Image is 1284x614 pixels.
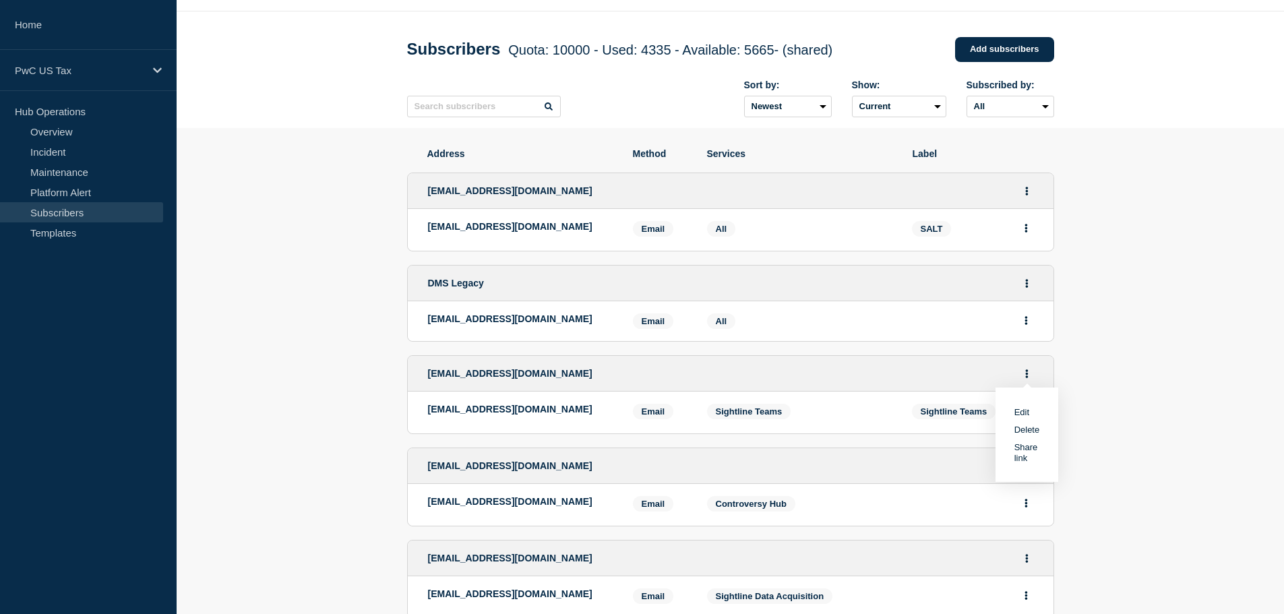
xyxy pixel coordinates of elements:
span: [EMAIL_ADDRESS][DOMAIN_NAME] [428,460,592,471]
div: Show: [852,80,946,90]
select: Subscribed by [967,96,1054,117]
p: [EMAIL_ADDRESS][DOMAIN_NAME] [428,221,613,232]
span: Controversy Hub [716,499,787,509]
span: Method [633,148,687,159]
p: [EMAIL_ADDRESS][DOMAIN_NAME] [428,588,613,599]
div: Subscribed by: [967,80,1054,90]
span: Quota: 10000 - Used: 4335 - Available: 5665 - (shared) [508,42,832,57]
span: Email [633,588,674,604]
button: Actions [1018,493,1035,514]
button: Actions [1018,218,1035,239]
p: [EMAIL_ADDRESS][DOMAIN_NAME] [428,496,613,507]
span: Email [633,496,674,512]
p: PwC US Tax [15,65,144,76]
span: Email [633,313,674,329]
span: Address [427,148,613,159]
span: Sightline Teams [912,404,996,419]
button: Actions [1018,273,1035,294]
button: Actions [1018,310,1035,331]
h1: Subscribers [407,40,833,59]
span: Email [633,221,674,237]
p: [EMAIL_ADDRESS][DOMAIN_NAME] [428,313,613,324]
span: [EMAIL_ADDRESS][DOMAIN_NAME] [428,553,592,563]
button: Actions [1018,181,1035,202]
button: Actions [1018,548,1035,569]
a: Add subscribers [955,37,1054,62]
button: Actions [1018,363,1035,384]
span: All [716,224,727,234]
span: [EMAIL_ADDRESS][DOMAIN_NAME] [428,368,592,379]
span: DMS Legacy [428,278,484,288]
a: Edit [1014,407,1029,417]
span: [EMAIL_ADDRESS][DOMAIN_NAME] [428,185,592,196]
select: Deleted [852,96,946,117]
select: Sort by [744,96,832,117]
span: Sightline Data Acquisition [716,591,824,601]
span: All [716,316,727,326]
span: Services [707,148,892,159]
div: Sort by: [744,80,832,90]
span: Sightline Teams [716,406,783,417]
p: [EMAIL_ADDRESS][DOMAIN_NAME] [428,404,613,415]
span: Label [913,148,1034,159]
span: Email [633,404,674,419]
span: SALT [912,221,952,237]
button: Actions [1018,585,1035,606]
a: Share link [1014,442,1038,463]
input: Search subscribers [407,96,561,117]
button: Delete [1014,425,1040,435]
